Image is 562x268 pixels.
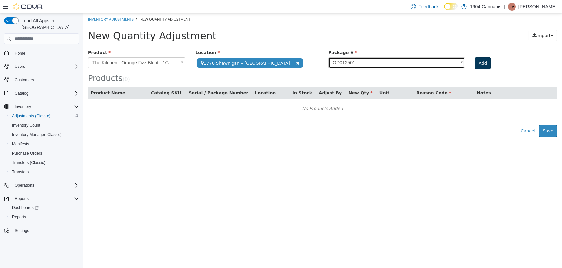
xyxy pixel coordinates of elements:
[246,44,373,55] span: OD012501
[245,37,274,42] span: Package #
[296,76,308,83] button: Unit
[57,3,107,8] span: New Quantity Adjustment
[15,104,31,109] span: Inventory
[7,158,82,167] button: Transfers (Classic)
[1,181,82,190] button: Operations
[42,63,45,69] span: 0
[9,159,79,167] span: Transfers (Classic)
[470,3,501,11] p: 1904 Cannabis
[12,195,31,202] button: Reports
[1,194,82,203] button: Reports
[12,63,79,70] span: Users
[40,63,47,69] small: ( )
[9,168,79,176] span: Transfers
[235,76,260,83] button: Adjust By
[1,75,82,85] button: Customers
[12,103,34,111] button: Inventory
[19,17,79,31] span: Load All Apps in [GEOGRAPHIC_DATA]
[172,76,194,83] button: Location
[15,183,34,188] span: Operations
[9,131,79,139] span: Inventory Manager (Classic)
[15,228,29,233] span: Settings
[9,213,79,221] span: Reports
[394,76,409,83] button: Notes
[12,89,79,97] span: Catalog
[7,111,82,121] button: Adjustments (Classic)
[12,113,50,119] span: Adjustments (Classic)
[12,49,79,57] span: Home
[12,151,42,156] span: Purchase Orders
[1,48,82,58] button: Home
[5,3,50,8] a: Inventory Adjustments
[15,51,25,56] span: Home
[7,167,82,177] button: Transfers
[5,44,102,55] a: The Kitchen - Orange Fizz Blunt - 1G
[7,139,82,149] button: Manifests
[4,45,79,253] nav: Complex example
[1,102,82,111] button: Inventory
[9,204,41,212] a: Dashboards
[12,76,79,84] span: Customers
[12,123,40,128] span: Inventory Count
[265,77,290,82] span: New Qty
[5,37,28,42] span: Product
[446,16,474,28] button: Import
[209,76,230,83] button: In Stock
[9,140,79,148] span: Manifests
[12,63,28,70] button: Users
[9,112,53,120] a: Adjustments (Classic)
[7,130,82,139] button: Inventory Manager (Classic)
[9,149,79,157] span: Purchase Orders
[504,3,505,11] p: |
[15,91,28,96] span: Catalog
[68,76,99,83] button: Catalog SKU
[15,64,25,69] span: Users
[9,131,64,139] a: Inventory Manager (Classic)
[15,77,34,83] span: Customers
[12,226,79,235] span: Settings
[12,227,32,235] a: Settings
[444,3,458,10] input: Dark Mode
[12,181,79,189] span: Operations
[15,196,29,201] span: Reports
[7,212,82,222] button: Reports
[9,168,31,176] a: Transfers
[1,62,82,71] button: Users
[456,112,474,124] button: Save
[8,76,44,83] button: Product Name
[508,3,516,11] div: Jeffrey Villeneuve
[12,205,39,210] span: Dashboards
[7,203,82,212] a: Dashboards
[9,159,48,167] a: Transfers (Classic)
[12,76,37,84] a: Customers
[1,226,82,235] button: Settings
[12,132,62,137] span: Inventory Manager (Classic)
[5,44,93,55] span: The Kitchen - Orange Fizz Blunt - 1G
[392,44,408,56] button: Add
[9,213,29,221] a: Reports
[106,76,167,83] button: Serial / Package Number
[1,89,82,98] button: Catalog
[9,121,79,129] span: Inventory Count
[419,3,439,10] span: Feedback
[7,149,82,158] button: Purchase Orders
[12,195,79,202] span: Reports
[5,61,40,70] span: Products
[112,37,137,42] span: Location
[12,141,29,147] span: Manifests
[12,103,79,111] span: Inventory
[9,204,79,212] span: Dashboards
[9,149,45,157] a: Purchase Orders
[9,112,79,120] span: Adjustments (Classic)
[5,17,133,28] span: New Quantity Adjustment
[245,44,382,55] a: OD012501
[7,121,82,130] button: Inventory Count
[12,214,26,220] span: Reports
[9,140,32,148] a: Manifests
[9,90,470,100] div: No Products Added
[12,89,31,97] button: Catalog
[518,3,557,11] p: [PERSON_NAME]
[510,3,514,11] span: JV
[453,20,468,25] span: Import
